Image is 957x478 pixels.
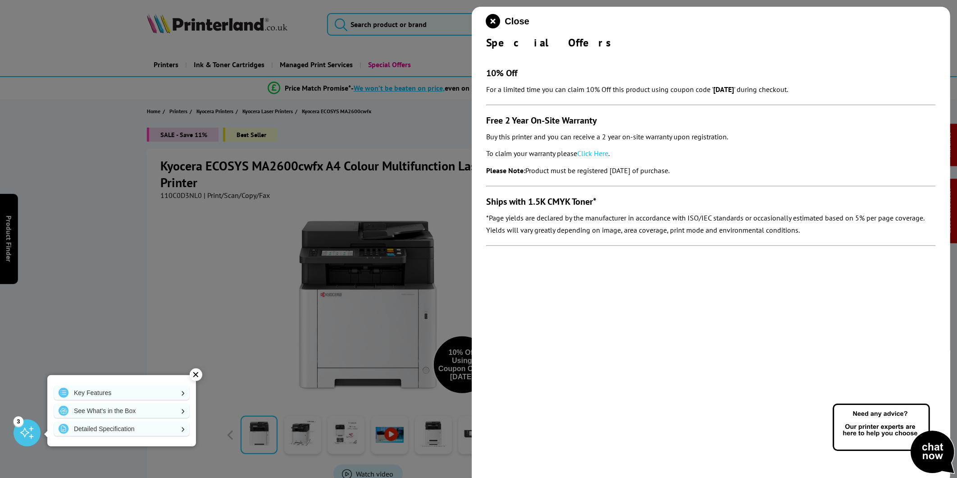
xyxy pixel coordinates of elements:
a: Click Here [577,149,608,158]
span: Close [505,16,529,27]
img: Open Live Chat window [831,402,957,476]
div: ✕ [190,368,202,381]
p: For a limited time you can claim 10% Off this product using coupon code ' ' during checkout. [486,83,936,96]
h3: Ships with 1.5K CMYK Toner* [486,196,936,207]
a: See What's in the Box [54,404,189,418]
div: 3 [14,416,23,426]
h3: Free 2 Year On-Site Warranty [486,115,936,126]
a: Key Features [54,386,189,400]
button: close modal [486,14,529,28]
strong: Please Note: [486,166,525,175]
a: Detailed Specification [54,422,189,436]
p: Buy this printer and you can receive a 2 year on-site warranty upon registration. [486,131,936,143]
p: To claim your warranty please . [486,147,936,160]
strong: [DATE] [713,85,734,94]
em: *Page yields are declared by the manufacturer in accordance with ISO/IEC standards or occasionall... [486,213,924,234]
div: Special Offers [486,36,936,50]
p: Product must be registered [DATE] of purchase. [486,165,936,177]
h3: 10% Off [486,67,936,79]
